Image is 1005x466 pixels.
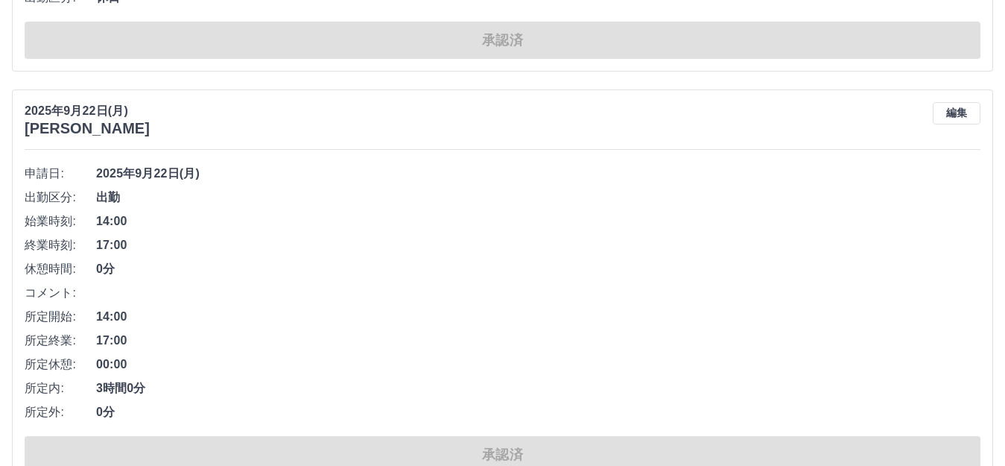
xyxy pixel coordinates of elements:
[96,189,980,207] span: 出勤
[25,260,96,278] span: 休憩時間:
[25,380,96,397] span: 所定内:
[96,260,980,278] span: 0分
[25,120,150,137] h3: [PERSON_NAME]
[25,236,96,254] span: 終業時刻:
[25,332,96,350] span: 所定終業:
[25,356,96,374] span: 所定休憩:
[96,308,980,326] span: 14:00
[25,189,96,207] span: 出勤区分:
[933,102,980,125] button: 編集
[25,284,96,302] span: コメント:
[25,308,96,326] span: 所定開始:
[96,356,980,374] span: 00:00
[96,165,980,183] span: 2025年9月22日(月)
[25,165,96,183] span: 申請日:
[25,403,96,421] span: 所定外:
[25,102,150,120] p: 2025年9月22日(月)
[25,212,96,230] span: 始業時刻:
[96,236,980,254] span: 17:00
[96,403,980,421] span: 0分
[96,212,980,230] span: 14:00
[96,380,980,397] span: 3時間0分
[96,332,980,350] span: 17:00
